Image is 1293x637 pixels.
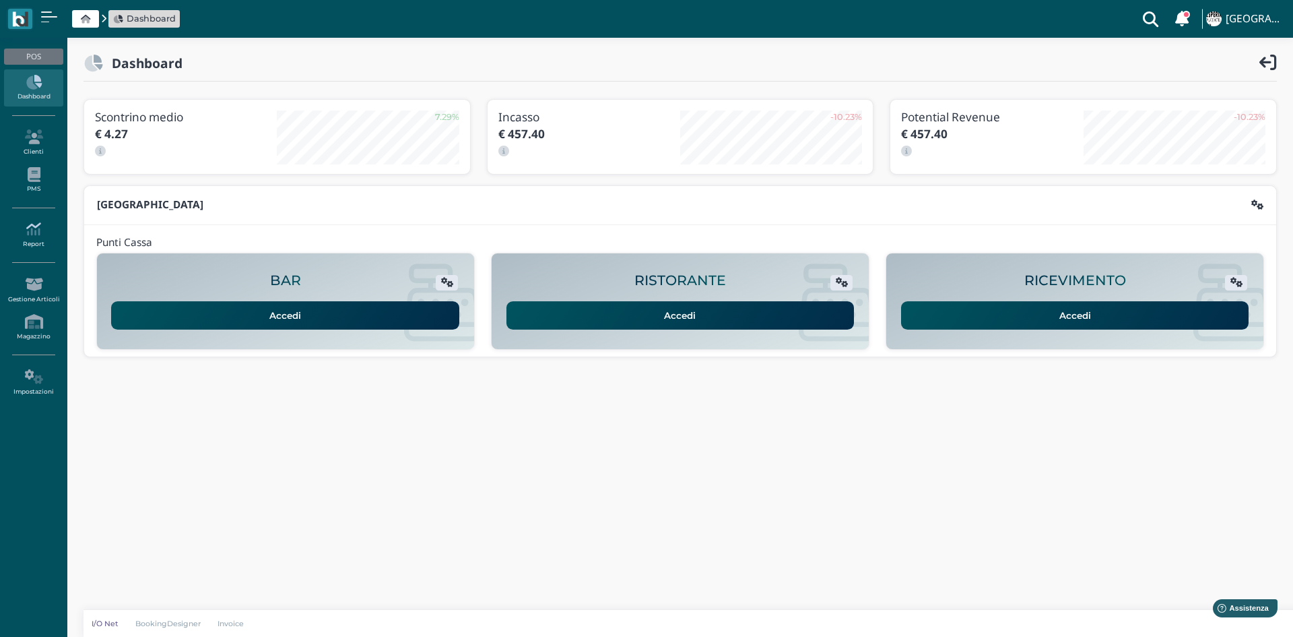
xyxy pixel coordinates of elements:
img: ... [1206,11,1221,26]
h3: Potential Revenue [901,111,1083,123]
h2: Dashboard [103,56,183,70]
span: Assistenza [40,11,89,21]
div: POS [4,49,63,65]
a: Gestione Articoli [4,272,63,309]
img: logo [12,11,28,27]
span: Dashboard [127,12,176,25]
a: Magazzino [4,309,63,346]
h2: RISTORANTE [634,273,726,289]
h2: RICEVIMENTO [1024,273,1126,289]
a: Accedi [506,301,855,330]
h4: [GEOGRAPHIC_DATA] [1226,13,1285,25]
a: Clienti [4,124,63,161]
h3: Incasso [498,111,680,123]
a: ... [GEOGRAPHIC_DATA] [1204,3,1285,35]
a: Impostazioni [4,364,63,401]
a: Accedi [901,301,1249,330]
a: PMS [4,162,63,199]
b: € 4.27 [95,126,128,142]
a: Dashboard [113,12,176,25]
iframe: Help widget launcher [1197,595,1282,626]
b: € 457.40 [498,126,545,142]
h4: Punti Cassa [96,237,152,249]
a: Accedi [111,301,459,330]
a: Report [4,216,63,253]
h3: Scontrino medio [95,111,277,123]
b: [GEOGRAPHIC_DATA] [97,198,203,212]
b: € 457.40 [901,126,948,142]
a: Dashboard [4,69,63,107]
h2: BAR [270,273,301,289]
